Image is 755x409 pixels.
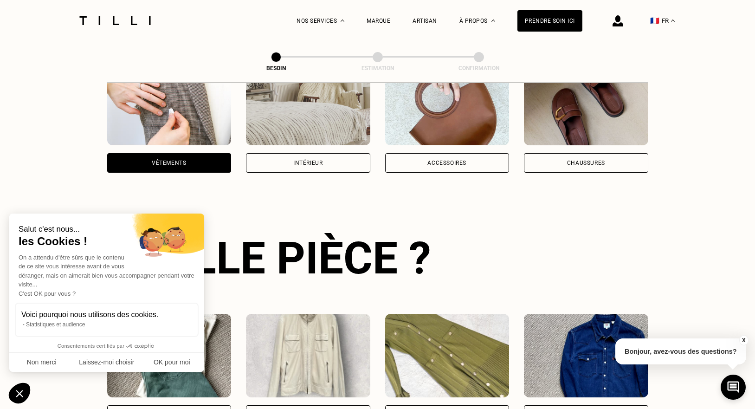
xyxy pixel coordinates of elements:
img: icône connexion [613,15,623,26]
div: Vêtements [152,160,186,166]
img: menu déroulant [671,19,675,22]
div: Estimation [331,65,424,71]
img: Tilli retouche votre Manteau & Veste [246,314,370,397]
img: Chaussures [524,62,648,145]
img: Accessoires [385,62,510,145]
span: 🇫🇷 [650,16,659,25]
div: Chaussures [567,160,605,166]
div: Quelle pièce ? [107,232,648,284]
img: Logo du service de couturière Tilli [76,16,154,25]
a: Prendre soin ici [517,10,582,32]
img: Tilli retouche votre Robe [385,314,510,397]
img: Intérieur [246,62,370,145]
div: Confirmation [432,65,525,71]
img: Tilli retouche votre Haut [524,314,648,397]
div: Intérieur [293,160,323,166]
p: Bonjour, avez-vous des questions? [615,338,746,364]
div: Accessoires [427,160,466,166]
a: Marque [367,18,390,24]
button: X [739,335,748,345]
div: Besoin [230,65,323,71]
img: Vêtements [107,62,232,145]
img: Menu déroulant à propos [491,19,495,22]
img: Menu déroulant [341,19,344,22]
a: Artisan [413,18,437,24]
